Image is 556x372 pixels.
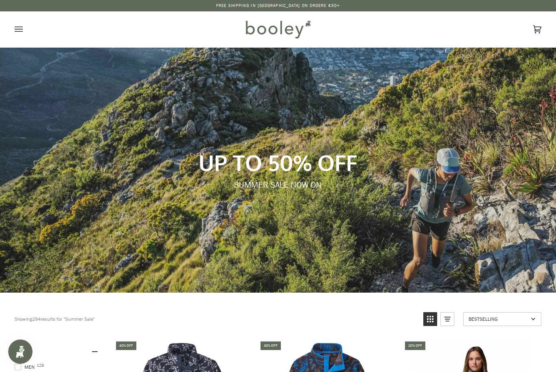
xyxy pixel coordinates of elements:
[116,341,136,350] div: 40% off
[32,315,41,322] b: 294
[423,312,437,326] a: View grid mode
[216,2,340,9] p: Free Shipping in [GEOGRAPHIC_DATA] on Orders €50+
[37,363,44,368] span: 128
[15,363,37,371] span: Men
[116,179,440,191] p: SUMMER SALE NOW ON
[468,315,528,322] span: Bestselling
[242,18,313,41] img: Booley
[116,149,440,176] p: UP TO 50% OFF
[463,312,541,326] a: Sort options
[8,339,33,364] iframe: Button to open loyalty program pop-up
[405,341,425,350] div: 20% off
[440,312,454,326] a: View list mode
[15,312,417,326] div: Showing results for "Summer Sale"
[260,341,281,350] div: 30% off
[15,11,39,47] button: Open menu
